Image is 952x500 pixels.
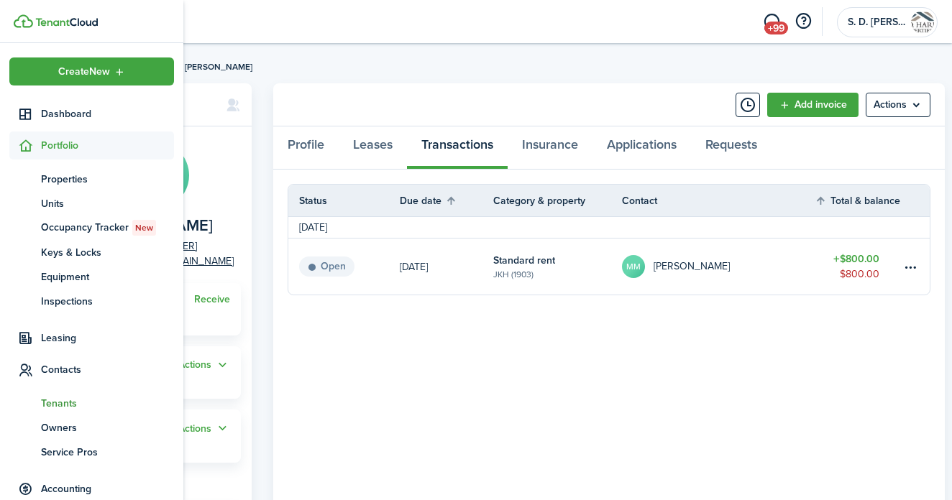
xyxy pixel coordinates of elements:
span: Service Pros [41,445,174,460]
table-amount-title: $800.00 [833,251,879,267]
a: Tenants [9,391,174,415]
button: Open menu [178,357,230,374]
span: Contacts [41,362,174,377]
a: Messaging [758,4,785,40]
table-info-title: Standard rent [493,253,555,268]
a: [DATE] [400,239,493,295]
table-amount-description: $800.00 [840,267,879,282]
span: Properties [41,172,174,187]
avatar-text: MM [622,255,645,278]
th: Contact [622,193,815,208]
th: Category & property [493,193,622,208]
span: Occupancy Tracker [41,220,174,236]
span: Portfolio [41,138,174,153]
table-profile-info-text: [PERSON_NAME] [654,261,730,272]
button: Open menu [178,420,230,437]
a: Owners [9,415,174,440]
a: Service Pros [9,440,174,464]
a: Units [9,191,174,216]
img: TenantCloud [14,14,33,28]
a: Leases [339,126,407,170]
a: Receive [194,294,230,305]
span: Equipment [41,269,174,284]
status: Open [299,256,354,277]
img: TenantCloud [35,18,98,27]
span: Inspections [41,294,174,309]
a: Inspections [9,289,174,313]
button: Actions [178,420,230,437]
a: Occupancy TrackerNew [9,216,174,240]
span: Units [41,196,174,211]
table-subtitle: JKH (1903) [493,268,534,281]
menu-btn: Actions [866,93,930,117]
span: Owners [41,420,174,435]
th: Sort [815,192,901,209]
a: MM[PERSON_NAME] [622,239,815,295]
span: Create New [58,67,110,77]
th: Status [288,193,400,208]
span: [PERSON_NAME] [185,60,252,73]
img: S. D. Harris Properties, LLC. [911,11,934,34]
th: Sort [400,192,493,209]
a: Applications [592,126,691,170]
button: Open menu [866,93,930,117]
a: Profile [273,126,339,170]
span: +99 [764,22,788,34]
a: Properties [9,167,174,191]
button: Actions [178,357,230,374]
span: Leasing [41,330,174,346]
a: Add invoice [767,93,859,117]
a: Keys & Locks [9,240,174,264]
span: Tenants [41,396,174,411]
a: Insurance [508,126,592,170]
button: Timeline [736,93,760,117]
span: Accounting [41,481,174,496]
a: Standard rentJKH (1903) [493,239,622,295]
button: Open resource center [791,9,815,34]
a: Equipment [9,264,174,289]
span: Keys & Locks [41,245,174,260]
p: [DATE] [400,259,428,274]
span: New [135,221,153,234]
td: [DATE] [288,220,338,235]
span: Dashboard [41,106,174,121]
span: S. D. Harris Properties, LLC. [848,17,905,27]
a: $800.00$800.00 [815,239,901,295]
button: Open menu [9,57,174,85]
a: Dashboard [9,100,174,128]
a: Open [288,239,400,295]
a: Requests [691,126,772,170]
